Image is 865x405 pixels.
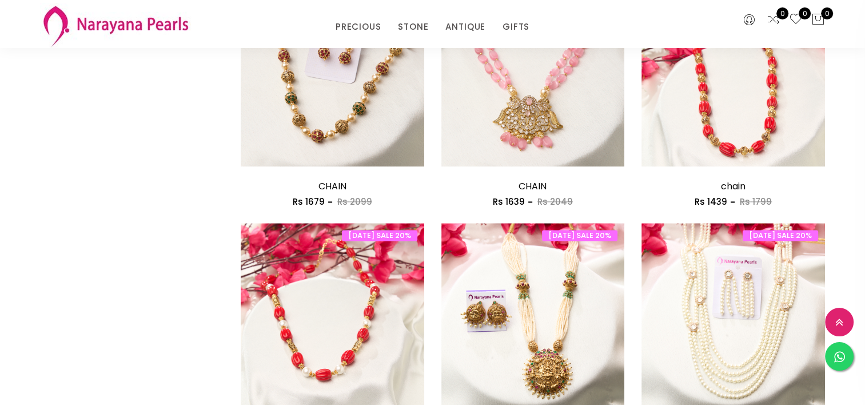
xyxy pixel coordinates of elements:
span: Rs 2099 [337,196,372,208]
a: PRECIOUS [336,18,381,35]
a: 0 [789,13,803,27]
span: Rs 1679 [293,196,325,208]
span: 0 [821,7,833,19]
span: Rs 2049 [537,196,573,208]
span: Rs 1799 [740,196,772,208]
a: 0 [767,13,780,27]
span: Rs 1639 [493,196,525,208]
span: Rs 1439 [695,196,727,208]
a: CHAIN [519,180,547,193]
span: 0 [799,7,811,19]
a: ANTIQUE [445,18,485,35]
button: 0 [811,13,825,27]
span: [DATE] SALE 20% [743,230,818,241]
a: STONE [398,18,428,35]
span: 0 [776,7,788,19]
a: CHAIN [318,180,346,193]
span: [DATE] SALE 20% [542,230,617,241]
a: chain [721,180,746,193]
a: GIFTS [503,18,529,35]
span: [DATE] SALE 20% [342,230,417,241]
